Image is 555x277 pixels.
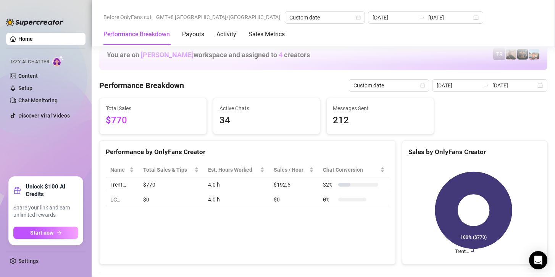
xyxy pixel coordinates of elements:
[529,49,539,60] img: Zach
[156,11,280,23] span: GMT+8 [GEOGRAPHIC_DATA]/[GEOGRAPHIC_DATA]
[428,13,472,22] input: End date
[219,113,314,128] span: 34
[333,113,428,128] span: 212
[517,49,528,60] img: Trent
[141,51,194,59] span: [PERSON_NAME]
[323,180,335,189] span: 32 %
[13,227,78,239] button: Start nowarrow-right
[408,147,541,157] div: Sales by OnlyFans Creator
[269,163,319,177] th: Sales / Hour
[333,104,428,113] span: Messages Sent
[106,177,139,192] td: Trent…
[483,82,489,89] span: to
[269,192,319,207] td: $0
[208,166,258,174] div: Est. Hours Worked
[143,166,193,174] span: Total Sales & Tips
[492,81,536,90] input: End date
[203,177,269,192] td: 4.0 h
[103,30,170,39] div: Performance Breakdown
[18,97,58,103] a: Chat Monitoring
[356,15,361,20] span: calendar
[106,163,139,177] th: Name
[182,30,204,39] div: Payouts
[323,166,379,174] span: Chat Conversion
[318,163,389,177] th: Chat Conversion
[203,192,269,207] td: 4.0 h
[106,104,200,113] span: Total Sales
[353,80,424,91] span: Custom date
[483,82,489,89] span: swap-right
[26,183,78,198] strong: Unlock $100 AI Credits
[18,36,33,42] a: Home
[139,163,203,177] th: Total Sales & Tips
[269,177,319,192] td: $192.5
[529,251,547,269] div: Open Intercom Messenger
[373,13,416,22] input: Start date
[6,18,63,26] img: logo-BBDzfeDw.svg
[289,12,360,23] span: Custom date
[437,81,480,90] input: Start date
[248,30,285,39] div: Sales Metrics
[18,113,70,119] a: Discover Viral Videos
[139,177,203,192] td: $770
[107,51,310,59] h1: You are on workspace and assigned to creators
[219,104,314,113] span: Active Chats
[11,58,49,66] span: Izzy AI Chatter
[455,249,469,254] text: Trent…
[18,73,38,79] a: Content
[56,230,62,235] span: arrow-right
[13,204,78,219] span: Share your link and earn unlimited rewards
[419,14,425,21] span: swap-right
[103,11,152,23] span: Before OnlyFans cut
[506,49,516,60] img: LC
[279,51,282,59] span: 4
[30,230,53,236] span: Start now
[274,166,308,174] span: Sales / Hour
[216,30,236,39] div: Activity
[139,192,203,207] td: $0
[323,195,335,204] span: 0 %
[420,83,425,88] span: calendar
[106,192,139,207] td: LC…
[13,187,21,194] span: gift
[106,113,200,128] span: $770
[106,147,389,157] div: Performance by OnlyFans Creator
[419,14,425,21] span: to
[99,80,184,91] h4: Performance Breakdown
[18,258,39,264] a: Settings
[496,50,503,58] span: TR
[110,166,128,174] span: Name
[18,85,32,91] a: Setup
[52,55,64,66] img: AI Chatter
